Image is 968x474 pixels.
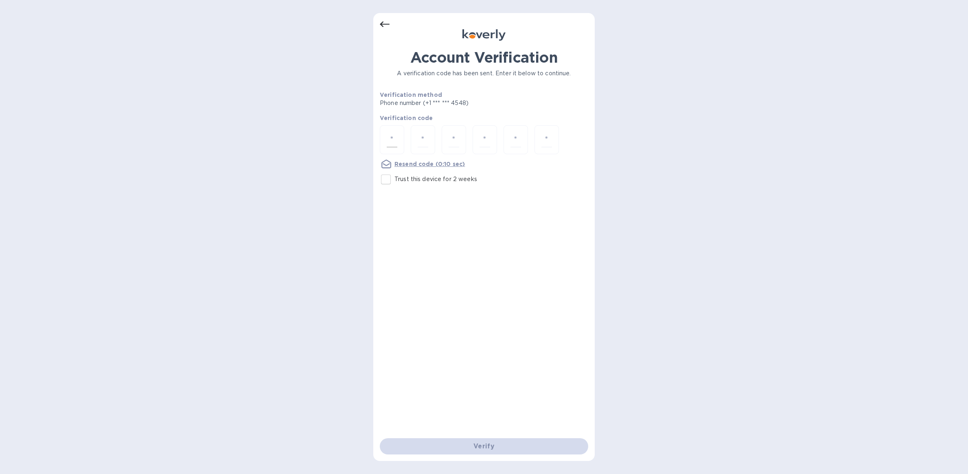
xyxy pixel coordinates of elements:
p: Verification code [380,114,588,122]
p: Trust this device for 2 weeks [394,175,477,183]
b: Verification method [380,92,442,98]
p: A verification code has been sent. Enter it below to continue. [380,69,588,78]
h1: Account Verification [380,49,588,66]
u: Resend code (0:10 sec) [394,161,465,167]
p: Phone number (+1 *** *** 4548) [380,99,531,107]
